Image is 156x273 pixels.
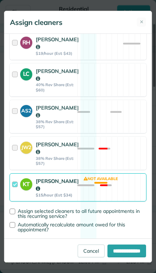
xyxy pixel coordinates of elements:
a: Cancel [78,245,105,257]
strong: JW2 [20,142,32,151]
strong: 40% Rev Share (Est: $60) [36,82,79,93]
p: Hey [PERSON_NAME], I checked [PERSON_NAME]'s [DATE] appointment on the List View and it's now sho... [23,13,121,20]
strong: [PERSON_NAME] [36,68,79,82]
strong: [PERSON_NAME] [36,104,79,119]
div: message notification from Michee, 53m ago. Hey Andra, I checked Noelle's Sept 11 appointment on t... [3,8,153,32]
strong: LC [20,68,32,78]
strong: KT [20,178,32,188]
span: ✕ [140,19,144,25]
p: Message from Michee, sent 53m ago [23,20,121,27]
strong: [PERSON_NAME] [36,36,79,50]
strong: AS2 [20,105,32,115]
strong: [PERSON_NAME] [36,178,79,192]
strong: RH [20,37,32,47]
span: Assign selected cleaners to all future appointments in this recurring service? [18,208,140,219]
h5: Assign cleaners [10,17,62,27]
strong: $19/hour (Est: $43) [36,51,79,56]
strong: [PERSON_NAME] [36,141,79,155]
strong: $15/hour (Est: $34) [36,193,79,198]
button: Dismiss notification [144,12,148,18]
strong: 38% Rev Share (Est: $57) [36,119,79,130]
strong: 38% Rev Share (Est: $57) [36,156,79,166]
img: Profile image for Michee [8,14,19,26]
span: Automatically recalculate amount owed for this appointment? [18,221,125,233]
